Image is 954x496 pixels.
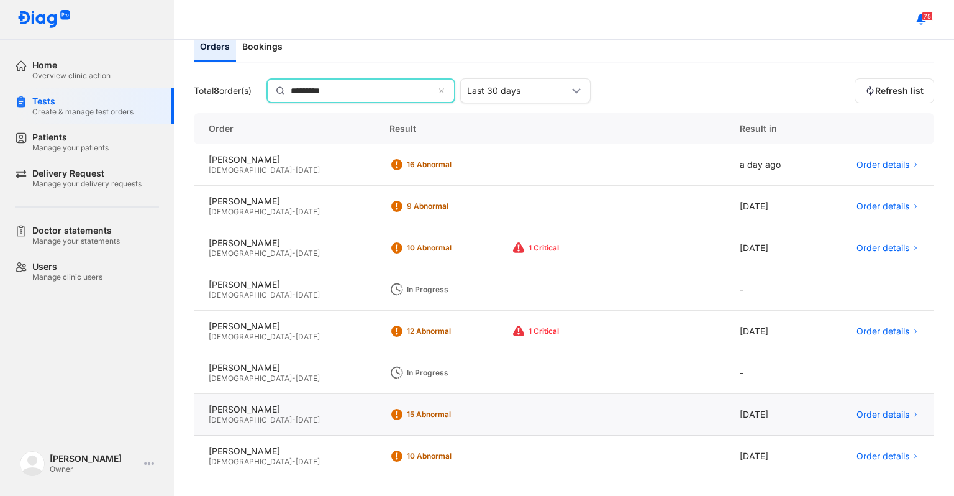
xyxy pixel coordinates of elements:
div: [DATE] [725,436,815,477]
span: - [292,374,296,383]
span: - [292,207,296,216]
div: [DATE] [725,186,815,227]
span: Order details [856,201,909,212]
span: [DEMOGRAPHIC_DATA] [209,374,292,383]
div: Users [32,261,102,272]
div: Patients [32,132,109,143]
button: Refresh list [855,78,934,103]
span: [DATE] [296,332,320,341]
span: - [292,290,296,300]
div: Overview clinic action [32,71,111,81]
div: Manage your delivery requests [32,179,142,189]
span: [DATE] [296,290,320,300]
div: [PERSON_NAME] [209,362,360,374]
span: - [292,415,296,425]
div: Total order(s) [194,85,252,96]
div: - [725,352,815,394]
span: [DEMOGRAPHIC_DATA] [209,457,292,466]
span: - [292,165,296,175]
div: [PERSON_NAME] [209,404,360,415]
span: [DEMOGRAPHIC_DATA] [209,249,292,258]
div: [PERSON_NAME] [209,154,360,165]
span: [DATE] [296,249,320,258]
div: In Progress [407,368,506,378]
div: 1 Critical [529,243,628,253]
div: 10 Abnormal [407,243,506,253]
span: - [292,249,296,258]
div: Owner [50,464,139,474]
span: - [292,457,296,466]
div: - [725,269,815,311]
span: 8 [214,85,219,96]
span: [DATE] [296,207,320,216]
div: [PERSON_NAME] [209,196,360,207]
span: [DATE] [296,457,320,466]
div: Bookings [236,34,289,62]
div: Result [375,113,725,144]
div: Last 30 days [467,85,569,96]
div: Tests [32,96,134,107]
div: 15 Abnormal [407,410,506,420]
span: [DEMOGRAPHIC_DATA] [209,165,292,175]
span: Order details [856,451,909,462]
div: Order [194,113,375,144]
div: [DATE] [725,394,815,436]
div: [DATE] [725,227,815,269]
div: 12 Abnormal [407,326,506,336]
div: 9 Abnormal [407,201,506,211]
div: [PERSON_NAME] [209,237,360,249]
div: Delivery Request [32,168,142,179]
div: Manage clinic users [32,272,102,282]
span: [DEMOGRAPHIC_DATA] [209,290,292,300]
div: 10 Abnormal [407,451,506,461]
div: Home [32,60,111,71]
span: Order details [856,159,909,170]
span: [DATE] [296,374,320,383]
span: [DATE] [296,165,320,175]
div: In Progress [407,285,506,295]
div: Result in [725,113,815,144]
div: Orders [194,34,236,62]
div: [DATE] [725,311,815,352]
img: logo [20,451,45,476]
span: [DEMOGRAPHIC_DATA] [209,415,292,425]
span: [DATE] [296,415,320,425]
span: - [292,332,296,341]
div: Create & manage test orders [32,107,134,117]
div: [PERSON_NAME] [209,446,360,457]
span: [DEMOGRAPHIC_DATA] [209,332,292,341]
span: Order details [856,409,909,420]
span: Order details [856,242,909,254]
span: Refresh list [875,85,924,96]
span: Order details [856,326,909,337]
div: [PERSON_NAME] [50,453,139,464]
span: [DEMOGRAPHIC_DATA] [209,207,292,216]
div: Manage your statements [32,236,120,246]
img: logo [17,10,71,29]
div: Doctor statements [32,225,120,236]
div: a day ago [725,144,815,186]
div: 16 Abnormal [407,160,506,170]
div: Manage your patients [32,143,109,153]
span: 75 [922,12,933,21]
div: 1 Critical [529,326,628,336]
div: [PERSON_NAME] [209,279,360,290]
div: [PERSON_NAME] [209,321,360,332]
